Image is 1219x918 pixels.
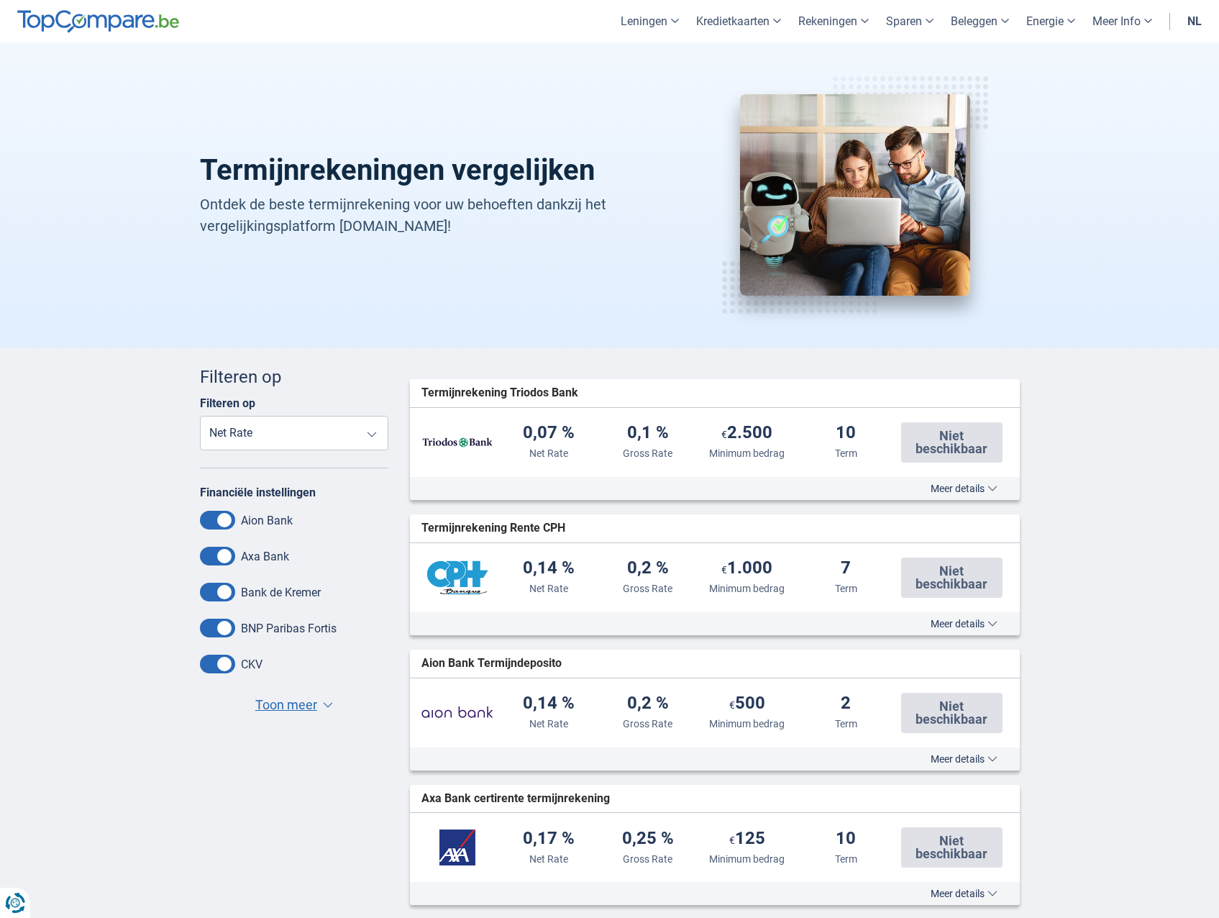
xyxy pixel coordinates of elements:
[910,700,993,726] span: Niet beschikbaar
[721,564,727,576] span: €
[255,696,317,714] span: Toon meer
[523,830,575,849] div: 0,17 %
[421,424,493,460] img: Triodos
[931,754,997,764] span: Meer details
[529,717,568,731] div: Net Rate
[835,581,857,596] div: Term
[841,559,851,578] div: 7
[835,446,857,460] div: Term
[835,717,857,731] div: Term
[709,446,785,460] div: Minimum bedrag
[721,559,772,578] div: 1.000
[529,852,568,866] div: Net Rate
[931,889,997,899] span: Meer details
[709,581,785,596] div: Minimum bedrag
[920,753,1008,765] button: Meer details
[836,424,856,443] div: 10
[421,655,562,672] span: Aion Bank Termijndeposito
[323,702,333,708] span: ▼
[910,430,993,455] span: Niet beschikbaar
[241,586,321,599] label: Bank de Kremer
[627,559,669,578] div: 0,2 %
[836,830,856,849] div: 10
[623,446,672,460] div: Gross Rate
[200,486,316,499] label: Financiële instellingen
[721,424,772,443] div: 2.500
[251,695,337,715] button: Toon meer ▼
[241,550,289,563] label: Axa Bank
[523,424,575,443] div: 0,07 %
[901,827,1002,868] button: Niet beschikbaar
[421,520,565,537] span: Termijnrekening Rente CPH
[910,565,993,591] span: Niet beschikbaar
[729,694,765,714] div: 500
[835,852,857,866] div: Term
[931,619,997,629] span: Meer details
[622,830,674,849] div: 0,25 %
[17,10,179,33] img: TopCompare
[523,694,575,714] div: 0,14 %
[529,581,568,596] div: Net Rate
[200,194,670,237] p: Ontdek de beste termijnrekening voor uw behoeften dankzij het vergelijkingsplatform [DOMAIN_NAME]!
[627,694,669,714] div: 0,2 %
[623,717,672,731] div: Gross Rate
[709,852,785,866] div: Minimum bedrag
[421,560,493,596] img: CPH Bank
[200,153,670,188] h1: Termijnrekeningen vergelijken
[841,694,851,714] div: 2
[931,483,997,494] span: Meer details
[721,429,727,440] span: €
[623,581,672,596] div: Gross Rate
[200,365,389,389] div: Filteren op
[901,693,1002,733] button: Niet beschikbaar
[421,830,493,865] img: Axa Bank
[421,695,493,731] img: Aion Bank
[421,791,610,807] span: Axa Bank certirente termijnrekening
[920,888,1008,899] button: Meer details
[627,424,669,443] div: 0,1 %
[920,483,1008,494] button: Meer details
[421,385,578,401] span: Termijnrekening Triodos Bank
[740,94,970,296] img: Termijnrekeningen
[200,396,255,410] label: Filteren op
[523,559,575,578] div: 0,14 %
[901,422,1002,463] button: Niet beschikbaar
[529,446,568,460] div: Net Rate
[241,658,262,671] label: CKV
[623,852,672,866] div: Gross Rate
[729,699,735,711] span: €
[901,558,1002,598] button: Niet beschikbaar
[709,717,785,731] div: Minimum bedrag
[910,835,993,860] span: Niet beschikbaar
[729,830,765,849] div: 125
[241,622,337,635] label: BNP Paribas Fortis
[920,618,1008,630] button: Meer details
[241,514,293,527] label: Aion Bank
[729,835,735,846] span: €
